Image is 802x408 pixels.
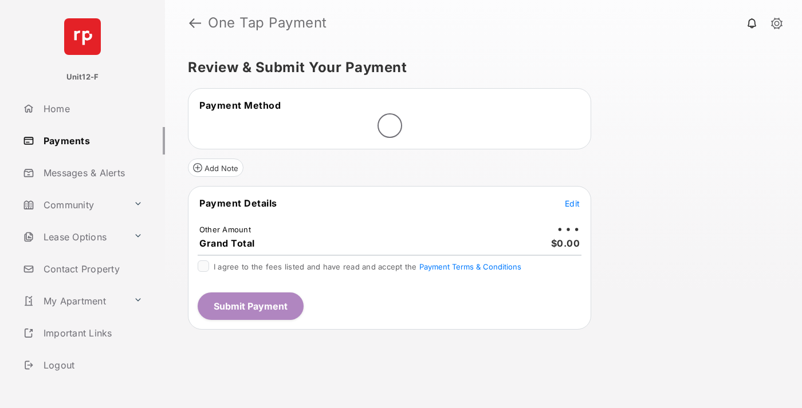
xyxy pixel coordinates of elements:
td: Other Amount [199,224,251,235]
a: My Apartment [18,287,129,315]
h5: Review & Submit Your Payment [188,61,770,74]
span: I agree to the fees listed and have read and accept the [214,262,521,271]
a: Home [18,95,165,122]
span: $0.00 [551,237,580,249]
span: Payment Method [199,100,281,111]
a: Messages & Alerts [18,159,165,187]
a: Payments [18,127,165,155]
button: Add Note [188,159,243,177]
a: Lease Options [18,223,129,251]
a: Community [18,191,129,219]
a: Logout [18,351,165,379]
button: Submit Payment [198,292,304,320]
span: Payment Details [199,197,277,209]
span: Edit [565,199,580,208]
img: svg+xml;base64,PHN2ZyB4bWxucz0iaHR0cDovL3d3dy53My5vcmcvMjAwMC9zdmciIHdpZHRoPSI2NCIgaGVpZ2h0PSI2NC... [64,18,101,55]
a: Important Links [18,319,147,347]
p: Unit12-F [66,72,99,83]
span: Grand Total [199,237,255,249]
button: I agree to the fees listed and have read and accept the [419,262,521,271]
button: Edit [565,197,580,209]
a: Contact Property [18,255,165,283]
strong: One Tap Payment [208,16,327,30]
